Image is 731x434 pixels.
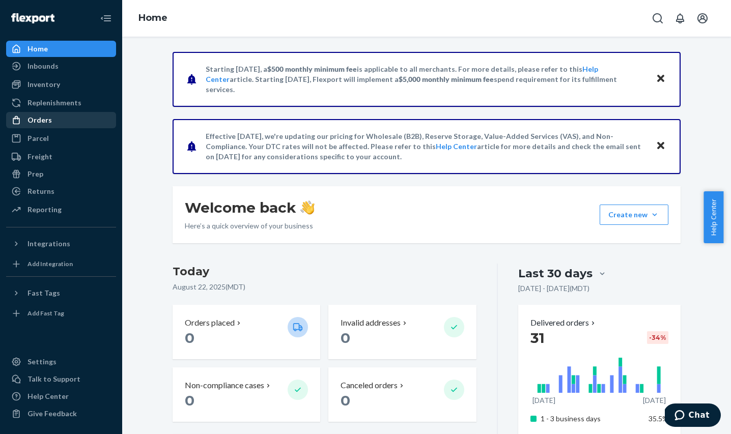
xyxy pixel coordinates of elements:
[300,200,315,215] img: hand-wave emoji
[27,169,43,179] div: Prep
[341,392,350,409] span: 0
[6,388,116,404] a: Help Center
[27,133,49,143] div: Parcel
[6,406,116,422] button: Give Feedback
[27,205,62,215] div: Reporting
[6,305,116,322] a: Add Fast Tag
[6,112,116,128] a: Orders
[185,392,194,409] span: 0
[185,380,264,391] p: Non-compliance cases
[185,329,194,346] span: 0
[692,8,713,28] button: Open account menu
[27,239,70,249] div: Integrations
[328,305,476,359] button: Invalid addresses 0
[341,329,350,346] span: 0
[27,374,80,384] div: Talk to Support
[6,58,116,74] a: Inbounds
[267,65,357,73] span: $500 monthly minimum fee
[648,8,668,28] button: Open Search Box
[6,41,116,57] a: Home
[173,367,320,422] button: Non-compliance cases 0
[27,98,81,108] div: Replenishments
[6,166,116,182] a: Prep
[518,283,589,294] p: [DATE] - [DATE] ( MDT )
[670,8,690,28] button: Open notifications
[654,139,667,154] button: Close
[206,131,646,162] p: Effective [DATE], we're updating our pricing for Wholesale (B2B), Reserve Storage, Value-Added Se...
[27,409,77,419] div: Give Feedback
[6,183,116,199] a: Returns
[27,391,69,401] div: Help Center
[27,357,57,367] div: Settings
[27,61,59,71] div: Inbounds
[173,282,476,292] p: August 22, 2025 ( MDT )
[6,236,116,252] button: Integrations
[6,201,116,218] a: Reporting
[185,198,315,217] h1: Welcome back
[436,142,477,151] a: Help Center
[647,331,668,344] div: -34 %
[6,371,116,387] button: Talk to Support
[6,130,116,147] a: Parcel
[27,115,52,125] div: Orders
[541,414,641,424] p: 1 - 3 business days
[173,305,320,359] button: Orders placed 0
[27,44,48,54] div: Home
[530,329,545,346] span: 31
[532,395,555,406] p: [DATE]
[11,13,54,23] img: Flexport logo
[185,221,315,231] p: Here’s a quick overview of your business
[328,367,476,422] button: Canceled orders 0
[6,285,116,301] button: Fast Tags
[173,264,476,280] h3: Today
[27,288,60,298] div: Fast Tags
[206,64,646,95] p: Starting [DATE], a is applicable to all merchants. For more details, please refer to this article...
[341,317,401,329] p: Invalid addresses
[130,4,176,33] ol: breadcrumbs
[6,76,116,93] a: Inventory
[27,259,73,268] div: Add Integration
[704,191,723,243] button: Help Center
[399,75,494,83] span: $5,000 monthly minimum fee
[643,395,666,406] p: [DATE]
[138,12,167,23] a: Home
[6,149,116,165] a: Freight
[530,317,597,329] button: Delivered orders
[518,266,593,281] div: Last 30 days
[665,403,721,429] iframe: Opens a widget where you can chat to one of our agents
[27,309,64,317] div: Add Fast Tag
[27,79,60,90] div: Inventory
[6,256,116,272] a: Add Integration
[27,186,54,196] div: Returns
[341,380,398,391] p: Canceled orders
[6,354,116,370] a: Settings
[600,205,668,225] button: Create new
[6,95,116,111] a: Replenishments
[185,317,235,329] p: Orders placed
[654,72,667,86] button: Close
[27,152,52,162] div: Freight
[96,8,116,28] button: Close Navigation
[649,414,668,423] span: 35.5%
